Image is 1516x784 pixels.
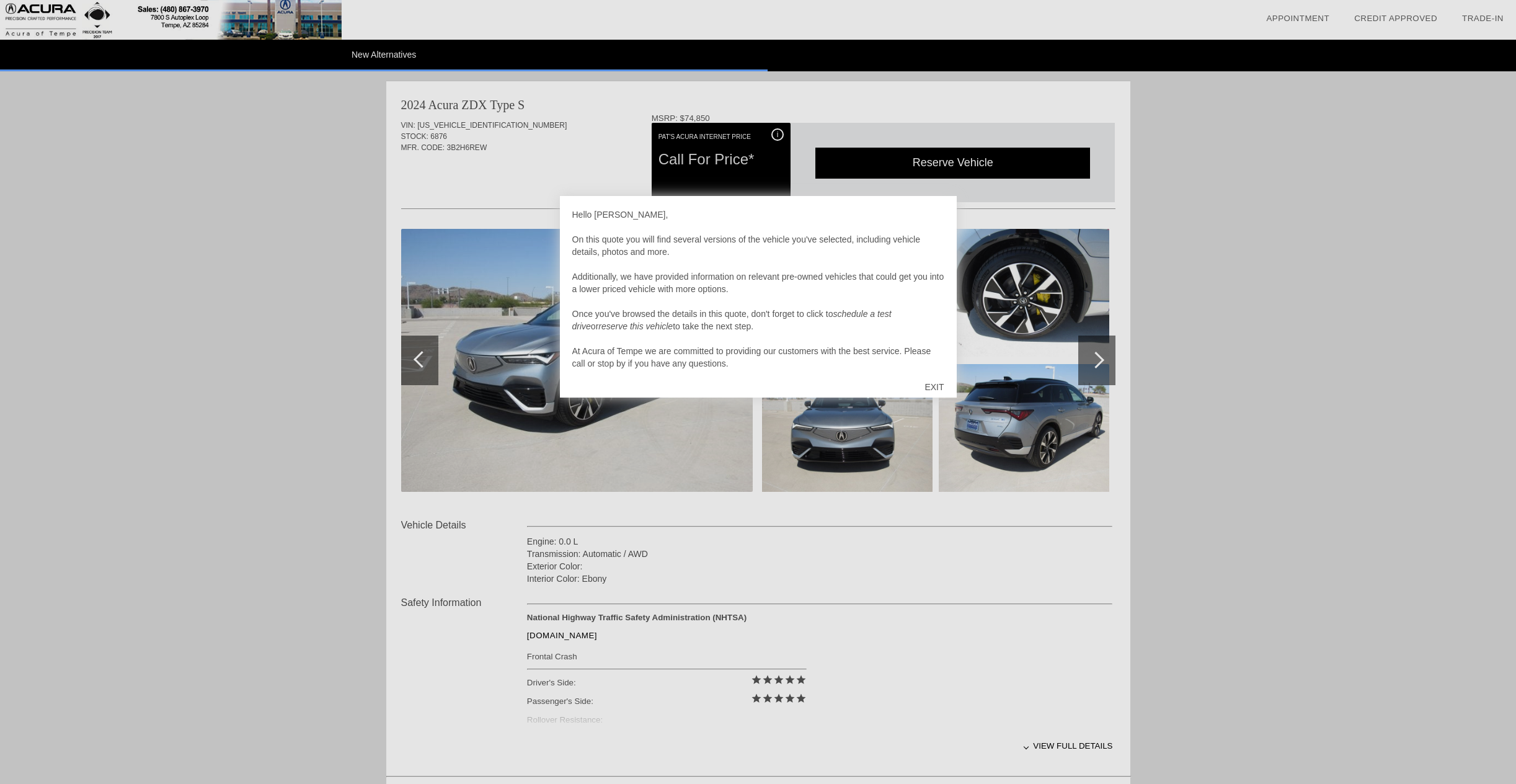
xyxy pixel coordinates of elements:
em: reserve this vehicle [598,321,673,331]
div: Hello [PERSON_NAME], On this quote you will find several versions of the vehicle you've selected,... [572,208,944,370]
em: schedule a test drive [572,309,892,331]
a: Credit Approved [1354,14,1437,23]
div: EXIT [912,368,956,406]
a: Trade-In [1462,14,1504,23]
a: Appointment [1266,14,1329,23]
